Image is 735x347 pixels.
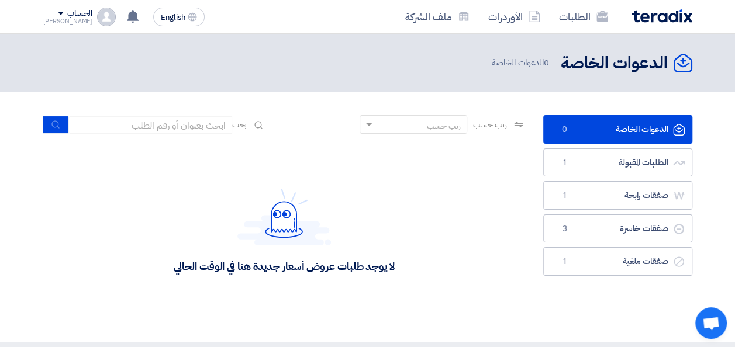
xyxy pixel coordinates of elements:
a: صفقات ملغية1 [543,247,692,276]
a: الأوردرات [479,3,550,30]
a: الطلبات [550,3,617,30]
img: Teradix logo [632,9,692,23]
button: English [153,8,205,26]
span: 1 [558,157,572,169]
div: [PERSON_NAME] [43,18,93,25]
span: 0 [544,56,549,69]
span: رتب حسب [473,119,506,131]
span: 1 [558,256,572,268]
a: الطلبات المقبولة1 [543,148,692,177]
span: الدعوات الخاصة [492,56,551,70]
a: صفقات رابحة1 [543,181,692,210]
a: ملف الشركة [396,3,479,30]
div: لا يوجد طلبات عروض أسعار جديدة هنا في الوقت الحالي [174,259,394,273]
h2: الدعوات الخاصة [561,52,668,75]
span: بحث [232,119,247,131]
img: Hello [237,189,331,245]
div: الحساب [67,9,92,19]
span: English [161,13,185,22]
input: ابحث بعنوان أو رقم الطلب [68,116,232,134]
div: رتب حسب [427,120,461,132]
span: 1 [558,190,572,202]
div: Open chat [695,307,727,339]
img: profile_test.png [97,8,116,26]
span: 3 [558,223,572,235]
a: صفقات خاسرة3 [543,214,692,243]
span: 0 [558,124,572,136]
a: الدعوات الخاصة0 [543,115,692,144]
